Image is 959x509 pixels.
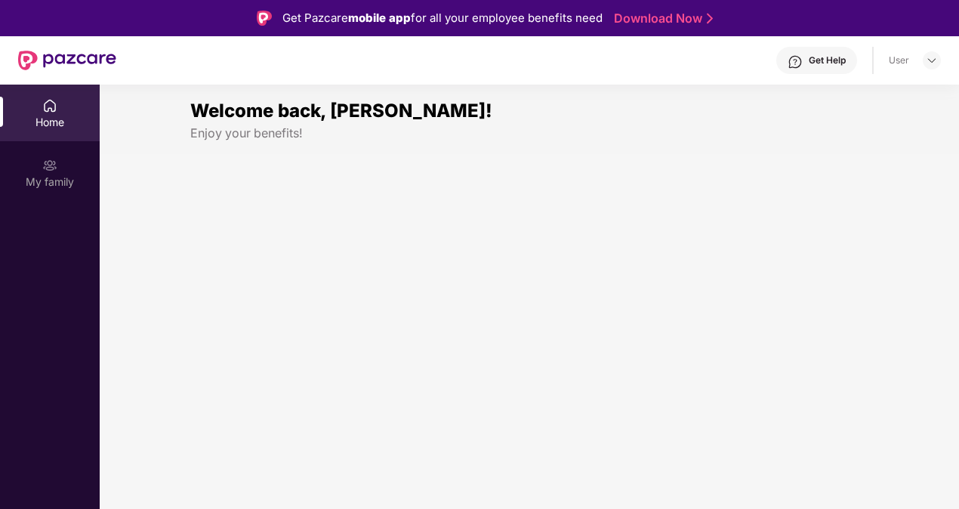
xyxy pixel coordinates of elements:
[18,51,116,70] img: New Pazcare Logo
[190,125,868,141] div: Enjoy your benefits!
[42,158,57,173] img: svg+xml;base64,PHN2ZyB3aWR0aD0iMjAiIGhlaWdodD0iMjAiIHZpZXdCb3g9IjAgMCAyMCAyMCIgZmlsbD0ibm9uZSIgeG...
[809,54,846,66] div: Get Help
[788,54,803,69] img: svg+xml;base64,PHN2ZyBpZD0iSGVscC0zMngzMiIgeG1sbnM9Imh0dHA6Ly93d3cudzMub3JnLzIwMDAvc3ZnIiB3aWR0aD...
[348,11,411,25] strong: mobile app
[889,54,909,66] div: User
[614,11,708,26] a: Download Now
[190,100,492,122] span: Welcome back, [PERSON_NAME]!
[926,54,938,66] img: svg+xml;base64,PHN2ZyBpZD0iRHJvcGRvd24tMzJ4MzIiIHhtbG5zPSJodHRwOi8vd3d3LnczLm9yZy8yMDAwL3N2ZyIgd2...
[257,11,272,26] img: Logo
[707,11,713,26] img: Stroke
[282,9,603,27] div: Get Pazcare for all your employee benefits need
[42,98,57,113] img: svg+xml;base64,PHN2ZyBpZD0iSG9tZSIgeG1sbnM9Imh0dHA6Ly93d3cudzMub3JnLzIwMDAvc3ZnIiB3aWR0aD0iMjAiIG...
